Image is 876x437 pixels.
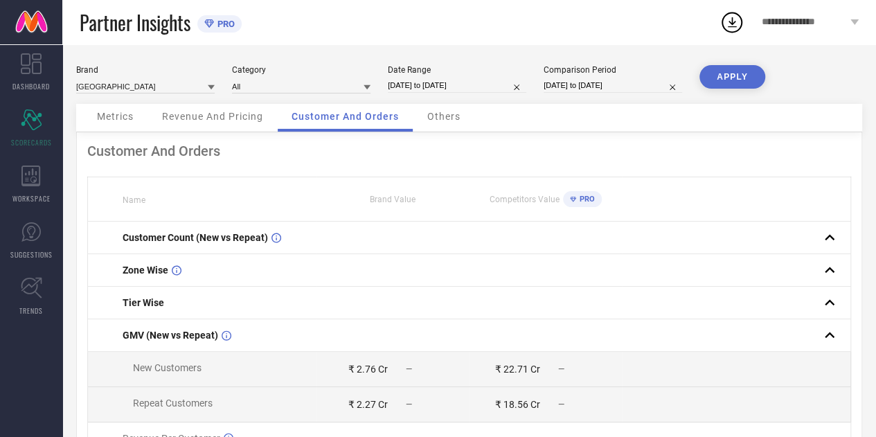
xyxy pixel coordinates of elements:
span: Revenue And Pricing [162,111,263,122]
div: ₹ 2.76 Cr [348,364,388,375]
span: TRENDS [19,305,43,316]
div: Customer And Orders [87,143,851,159]
span: Partner Insights [80,8,190,37]
input: Select date range [388,78,526,93]
span: Tier Wise [123,297,164,308]
span: Customer Count (New vs Repeat) [123,232,268,243]
div: Brand [76,65,215,75]
div: ₹ 18.56 Cr [495,399,540,410]
span: Brand Value [370,195,415,204]
span: Zone Wise [123,265,168,276]
div: Category [232,65,370,75]
div: ₹ 2.27 Cr [348,399,388,410]
span: SUGGESTIONS [10,249,53,260]
span: SCORECARDS [11,137,52,148]
div: Open download list [719,10,744,35]
span: Customer And Orders [292,111,399,122]
input: Select comparison period [544,78,682,93]
span: Competitors Value [490,195,560,204]
span: Repeat Customers [133,398,213,409]
span: DASHBOARD [12,81,50,91]
div: Date Range [388,65,526,75]
span: New Customers [133,362,202,373]
span: Others [427,111,461,122]
span: Metrics [97,111,134,122]
span: PRO [576,195,595,204]
span: Name [123,195,145,205]
span: GMV (New vs Repeat) [123,330,218,341]
span: — [558,400,564,409]
span: PRO [214,19,235,29]
button: APPLY [699,65,765,89]
span: — [406,364,412,374]
span: — [406,400,412,409]
span: — [558,364,564,374]
span: WORKSPACE [12,193,51,204]
div: ₹ 22.71 Cr [495,364,540,375]
div: Comparison Period [544,65,682,75]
